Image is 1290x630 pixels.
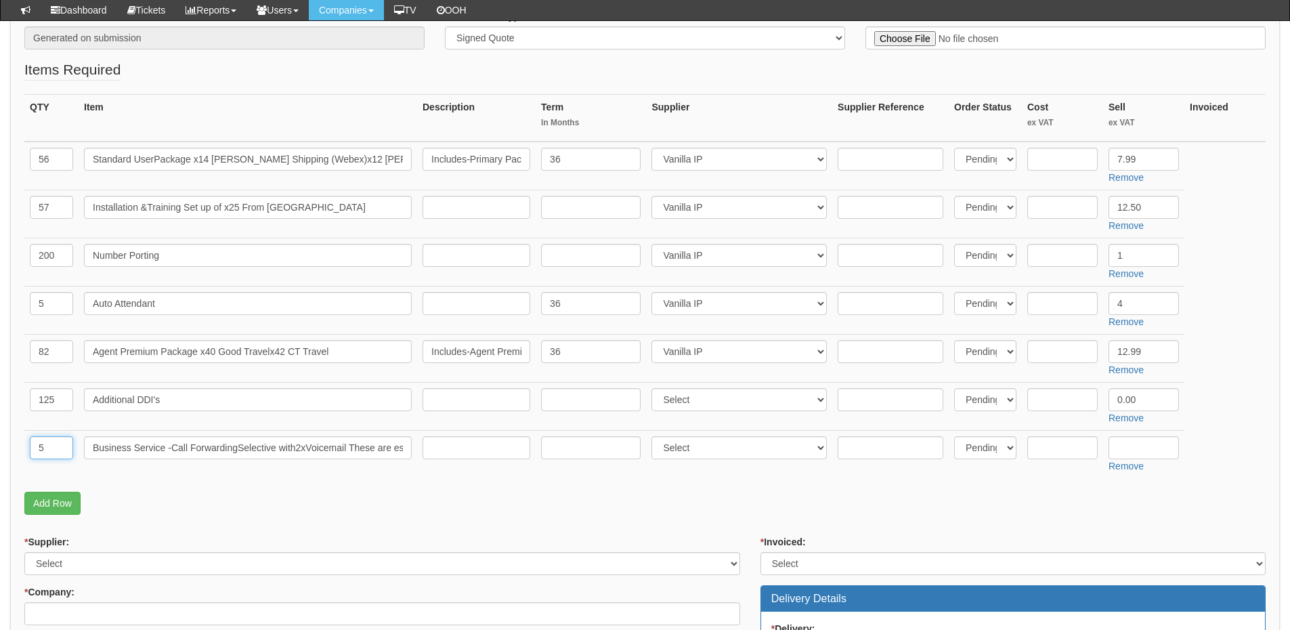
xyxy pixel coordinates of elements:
a: Remove [1109,413,1144,423]
label: Invoiced: [760,535,806,549]
th: Term [536,94,646,142]
th: Invoiced [1184,94,1266,142]
th: Order Status [949,94,1022,142]
h3: Delivery Details [771,593,1255,605]
a: Remove [1109,364,1144,375]
label: Supplier: [24,535,69,549]
th: Description [417,94,536,142]
small: In Months [541,117,641,129]
small: ex VAT [1027,117,1098,129]
th: Cost [1022,94,1103,142]
a: Remove [1109,172,1144,183]
small: ex VAT [1109,117,1179,129]
label: Company: [24,585,74,599]
th: Supplier [646,94,832,142]
a: Remove [1109,268,1144,279]
a: Add Row [24,492,81,515]
a: Remove [1109,220,1144,231]
th: QTY [24,94,79,142]
th: Sell [1103,94,1184,142]
th: Item [79,94,417,142]
a: Remove [1109,316,1144,327]
legend: Items Required [24,60,121,81]
a: Remove [1109,461,1144,471]
th: Supplier Reference [832,94,949,142]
